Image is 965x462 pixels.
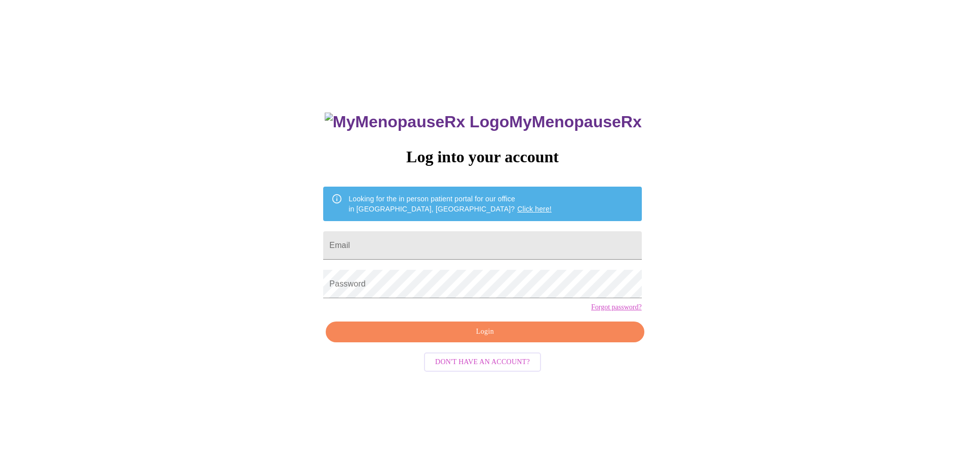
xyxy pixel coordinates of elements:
a: Forgot password? [591,303,642,311]
a: Click here! [517,205,552,213]
button: Don't have an account? [424,352,541,372]
span: Login [337,326,632,338]
div: Looking for the in person patient portal for our office in [GEOGRAPHIC_DATA], [GEOGRAPHIC_DATA]? [349,190,552,218]
span: Don't have an account? [435,356,530,369]
h3: Log into your account [323,148,641,166]
h3: MyMenopauseRx [325,113,642,131]
button: Login [326,322,644,342]
img: MyMenopauseRx Logo [325,113,509,131]
a: Don't have an account? [421,357,544,366]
